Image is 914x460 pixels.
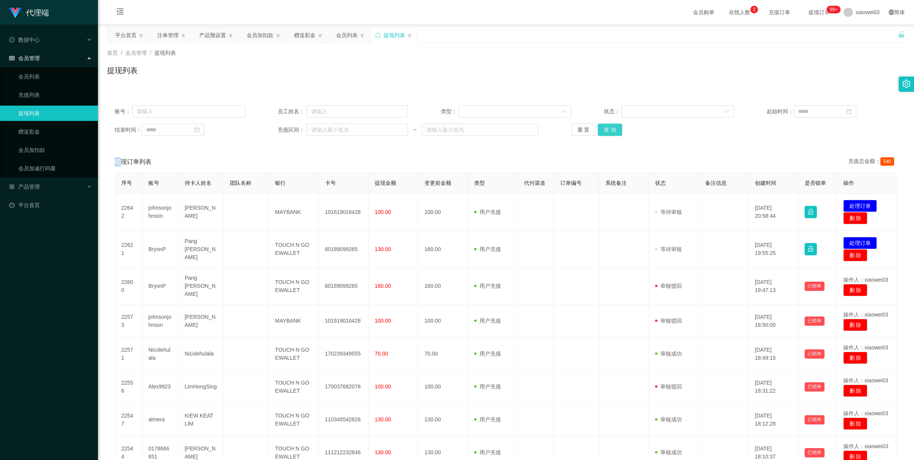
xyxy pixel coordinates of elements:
button: 已锁单 [805,415,825,424]
td: Pang [PERSON_NAME] [179,231,224,268]
td: 100.00 [418,305,468,338]
span: 会员管理 [125,50,147,56]
td: 101619016428 [319,305,369,338]
span: 类型 [474,180,485,186]
span: 操作人：xiaowei03 [843,410,888,416]
span: 起始时间： [767,108,794,116]
span: 提现订单列表 [115,157,151,166]
td: 160.00 [418,268,468,305]
td: 70.00 [418,338,468,370]
i: 图标: close [181,33,185,38]
button: 已锁单 [805,316,825,326]
span: 产品管理 [9,184,40,190]
a: 会员加扣款 [18,142,92,158]
span: 卡号 [325,180,336,186]
button: 已锁单 [805,282,825,291]
td: 160.00 [418,231,468,268]
span: 审核成功 [655,416,682,422]
a: 赠送彩金 [18,124,92,139]
span: 创建时间 [755,180,776,186]
h1: 提现列表 [107,65,138,76]
span: 审核成功 [655,351,682,357]
div: 会员列表 [336,28,358,42]
button: 重 置 [571,124,596,136]
td: Nicolehulala [179,338,224,370]
button: 删 除 [843,212,868,224]
a: 充值列表 [18,87,92,103]
span: 用户充值 [474,283,501,289]
i: 图标: table [9,55,15,61]
td: 22642 [115,194,142,231]
span: 充值区间： [278,126,307,134]
span: 540 [880,157,894,166]
span: 状态： [604,108,622,116]
div: 平台首页 [115,28,137,42]
i: 图标: setting [902,80,911,88]
span: / [150,50,151,56]
span: 审核成功 [655,449,682,455]
td: 100.00 [418,194,468,231]
i: 图标: close [318,33,322,38]
button: 删 除 [843,418,868,430]
span: 充值订单 [765,10,794,15]
span: 银行 [275,180,286,186]
div: 会员加扣款 [247,28,273,42]
td: 101619016428 [319,194,369,231]
a: 代理端 [9,9,49,15]
td: [DATE] 19:55:25 [749,231,799,268]
span: 等待审核 [655,246,682,252]
td: 60189099265 [319,231,369,268]
i: 图标: close [228,33,233,38]
span: 首页 [107,50,118,56]
td: BryonP [142,268,179,305]
button: 删 除 [843,352,868,364]
button: 图标: lock [805,243,817,255]
div: 赠送彩金 [294,28,316,42]
i: 图标: sync [375,33,381,38]
span: 团队名称 [230,180,251,186]
span: 变更前金额 [424,180,451,186]
span: 账号： [115,108,132,116]
i: 图标: down [725,109,730,114]
span: 序号 [121,180,132,186]
span: 操作人：xiaowei03 [843,277,888,283]
span: 用户充值 [474,318,501,324]
span: / [121,50,122,56]
i: 图标: close [139,33,143,38]
span: 130.00 [375,246,391,252]
button: 图标: lock [805,206,817,218]
td: [DATE] 20:58:44 [749,194,799,231]
td: [PERSON_NAME] [179,194,224,231]
i: 图标: menu-fold [107,0,133,25]
i: 图标: close [360,33,364,38]
i: 图标: down [562,109,567,114]
button: 处理订单 [843,237,877,249]
td: Alex9923 [142,370,179,403]
i: 图标: global [889,10,894,15]
i: 图标: calendar [846,109,852,114]
button: 删 除 [843,319,868,331]
span: 等待审核 [655,209,682,215]
span: 提现金额 [375,180,396,186]
td: [PERSON_NAME] [179,305,224,338]
a: 会员加减打码量 [18,161,92,176]
td: 100.00 [418,370,468,403]
td: [DATE] 19:47:13 [749,268,799,305]
button: 删 除 [843,385,868,397]
span: 持卡人姓名 [185,180,211,186]
td: almera [142,403,179,436]
i: 图标: close [276,33,280,38]
td: BryonP [142,231,179,268]
span: 130.00 [375,416,391,422]
i: 图标: check-circle-o [9,37,15,42]
span: 状态 [655,180,666,186]
span: 用户充值 [474,449,501,455]
td: TOUCH N GO EWALLET [269,370,319,403]
div: 产品预设置 [199,28,226,42]
td: 22556 [115,370,142,403]
span: 用户充值 [474,416,501,422]
img: logo.9652507e.png [9,8,21,18]
td: TOUCH N GO EWALLET [269,231,319,268]
td: [DATE] 18:12:28 [749,403,799,436]
span: 100.00 [375,318,391,324]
